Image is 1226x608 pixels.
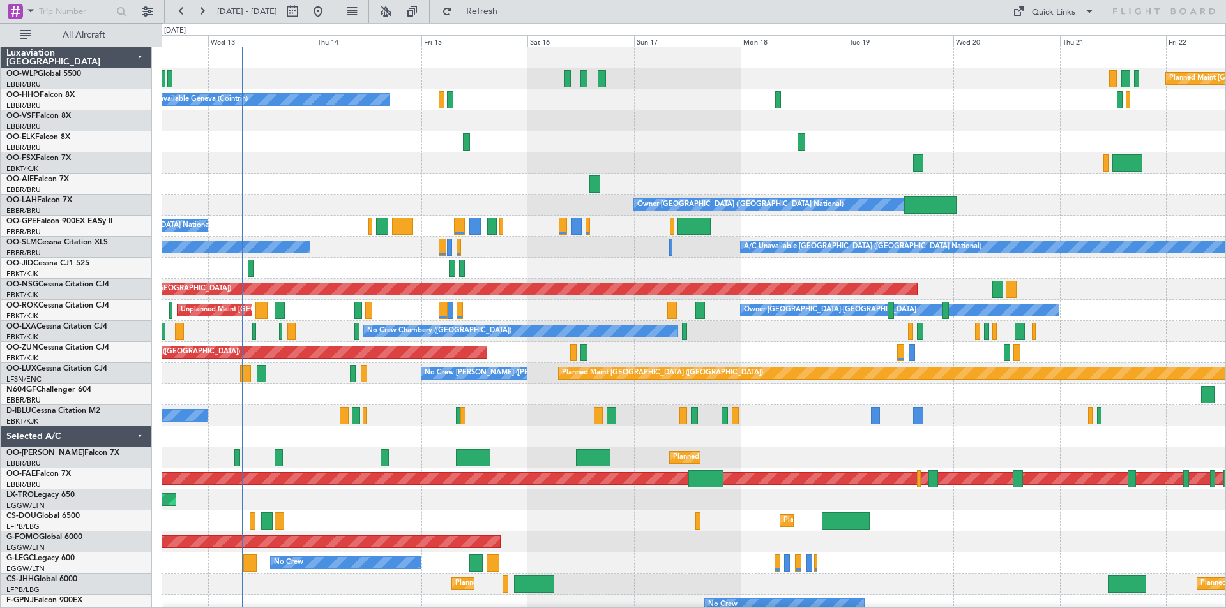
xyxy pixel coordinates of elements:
div: Unplanned Maint [GEOGRAPHIC_DATA]-[GEOGRAPHIC_DATA] [181,300,387,320]
span: G-LEGC [6,554,34,562]
a: EBKT/KJK [6,417,38,426]
a: G-FOMOGlobal 6000 [6,533,82,541]
a: LFPB/LBG [6,585,40,595]
span: CS-JHH [6,575,34,583]
a: EGGW/LTN [6,543,45,552]
a: OO-NSGCessna Citation CJ4 [6,281,109,288]
a: OO-ELKFalcon 8X [6,133,70,141]
a: OO-[PERSON_NAME]Falcon 7X [6,449,119,457]
a: EBKT/KJK [6,290,38,300]
a: OO-LAHFalcon 7X [6,196,72,204]
div: Thu 14 [315,35,421,47]
button: Quick Links [1006,1,1101,22]
span: OO-JID [6,260,33,267]
span: LX-TRO [6,491,34,499]
span: OO-ROK [6,302,38,309]
div: No Crew [PERSON_NAME] ([PERSON_NAME]) [425,364,578,383]
div: No Crew Chambery ([GEOGRAPHIC_DATA]) [367,322,511,341]
span: OO-LAH [6,196,37,204]
span: OO-ELK [6,133,35,141]
a: G-LEGCLegacy 600 [6,554,75,562]
span: OO-LXA [6,323,36,330]
div: Fri 15 [421,35,528,47]
a: CS-DOUGlobal 6500 [6,512,80,520]
span: OO-NSG [6,281,38,288]
a: OO-HHOFalcon 8X [6,91,75,99]
div: Mon 18 [741,35,847,47]
span: OO-SLM [6,239,37,246]
span: OO-AIE [6,175,34,183]
div: Planned Maint [GEOGRAPHIC_DATA] ([GEOGRAPHIC_DATA]) [562,364,763,383]
a: OO-LXACessna Citation CJ4 [6,323,107,330]
a: EBBR/BRU [6,80,41,89]
a: OO-ZUNCessna Citation CJ4 [6,344,109,352]
div: Wed 13 [208,35,315,47]
a: EBBR/BRU [6,248,41,258]
a: OO-SLMCessna Citation XLS [6,239,108,246]
div: A/C Unavailable [GEOGRAPHIC_DATA] ([GEOGRAPHIC_DATA] National) [744,237,981,256]
span: OO-LUX [6,365,36,373]
div: Quick Links [1032,6,1075,19]
a: EBKT/KJK [6,332,38,342]
span: N604GF [6,386,36,394]
a: D-IBLUCessna Citation M2 [6,407,100,415]
div: Planned Maint [GEOGRAPHIC_DATA] ([GEOGRAPHIC_DATA] National) [673,448,904,467]
span: [DATE] - [DATE] [217,6,277,17]
div: Owner [GEOGRAPHIC_DATA]-[GEOGRAPHIC_DATA] [744,300,916,320]
a: EBKT/KJK [6,311,38,321]
a: EBBR/BRU [6,396,41,405]
span: OO-GPE [6,218,36,225]
span: F-GPNJ [6,597,34,604]
a: LX-TROLegacy 650 [6,491,75,499]
button: Refresh [436,1,513,22]
a: EBBR/BRU [6,480,41,489]
a: EBBR/BRU [6,185,41,195]
a: N604GFChallenger 604 [6,386,91,394]
div: Tue 19 [847,35,953,47]
div: Planned Maint [GEOGRAPHIC_DATA] ([GEOGRAPHIC_DATA]) [455,574,656,593]
a: OO-AIEFalcon 7X [6,175,69,183]
a: OO-VSFFalcon 8X [6,112,71,120]
a: CS-JHHGlobal 6000 [6,575,77,583]
a: EBKT/KJK [6,164,38,174]
div: Sat 16 [527,35,634,47]
div: [DATE] [164,26,186,36]
a: OO-LUXCessna Citation CJ4 [6,365,107,373]
input: Trip Number [39,2,112,21]
div: Wed 20 [953,35,1060,47]
span: OO-[PERSON_NAME] [6,449,84,457]
span: OO-ZUN [6,344,38,352]
button: All Aircraft [14,25,139,45]
span: All Aircraft [33,31,135,40]
a: F-GPNJFalcon 900EX [6,597,82,604]
a: LFPB/LBG [6,522,40,531]
span: OO-FAE [6,470,36,478]
a: OO-GPEFalcon 900EX EASy II [6,218,112,225]
a: EBBR/BRU [6,101,41,110]
span: OO-FSX [6,154,36,162]
a: EBBR/BRU [6,206,41,216]
span: OO-HHO [6,91,40,99]
a: OO-WLPGlobal 5500 [6,70,81,78]
span: Refresh [455,7,509,16]
span: CS-DOU [6,512,36,520]
div: No Crew [274,553,303,572]
a: OO-FSXFalcon 7X [6,154,71,162]
a: EBKT/KJK [6,269,38,279]
a: EGGW/LTN [6,564,45,574]
a: OO-JIDCessna CJ1 525 [6,260,89,267]
span: D-IBLU [6,407,31,415]
span: OO-VSF [6,112,36,120]
div: Thu 21 [1060,35,1167,47]
a: OO-FAEFalcon 7X [6,470,71,478]
a: EBBR/BRU [6,227,41,237]
a: EBKT/KJK [6,353,38,363]
a: OO-ROKCessna Citation CJ4 [6,302,109,309]
a: EBBR/BRU [6,122,41,131]
a: LFSN/ENC [6,374,42,384]
a: EGGW/LTN [6,501,45,510]
span: OO-WLP [6,70,38,78]
div: Planned Maint [GEOGRAPHIC_DATA] ([GEOGRAPHIC_DATA]) [783,511,985,530]
div: A/C Unavailable Geneva (Cointrin) [136,90,248,109]
a: EBBR/BRU [6,459,41,468]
